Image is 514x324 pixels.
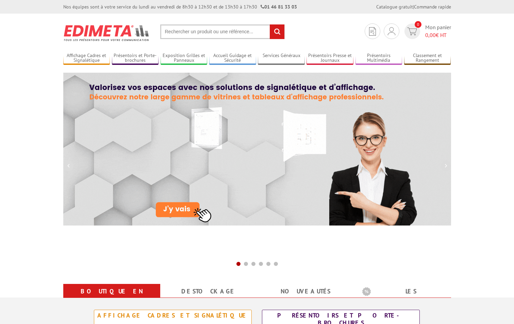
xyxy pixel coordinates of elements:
[270,24,284,39] input: rechercher
[404,53,451,64] a: Classement et Rangement
[209,53,256,64] a: Accueil Guidage et Sécurité
[168,285,249,298] a: Destockage
[161,53,208,64] a: Exposition Grilles et Panneaux
[63,53,110,64] a: Affichage Cadres et Signalétique
[415,21,421,28] span: 0
[407,28,417,35] img: devis rapide
[265,285,346,298] a: nouveautés
[71,285,152,310] a: Boutique en ligne
[362,285,447,299] b: Les promotions
[160,24,285,39] input: Rechercher un produit ou une référence...
[369,27,376,36] img: devis rapide
[258,53,305,64] a: Services Généraux
[425,23,451,39] span: Mon panier
[355,53,402,64] a: Présentoirs Multimédia
[63,3,297,10] div: Nos équipes sont à votre service du lundi au vendredi de 8h30 à 12h30 et de 13h30 à 17h30
[261,4,297,10] strong: 01 46 81 33 03
[112,53,159,64] a: Présentoirs et Porte-brochures
[306,53,353,64] a: Présentoirs Presse et Journaux
[96,312,250,319] div: Affichage Cadres et Signalétique
[376,3,451,10] div: |
[63,20,150,46] img: Présentoir, panneau, stand - Edimeta - PLV, affichage, mobilier bureau, entreprise
[376,4,413,10] a: Catalogue gratuit
[362,285,443,310] a: Les promotions
[388,27,395,35] img: devis rapide
[414,4,451,10] a: Commande rapide
[403,23,451,39] a: devis rapide 0 Mon panier 0,00€ HT
[425,31,451,39] span: € HT
[425,32,436,38] span: 0,00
